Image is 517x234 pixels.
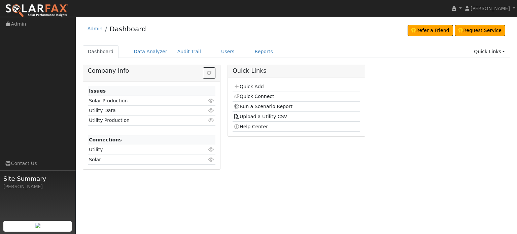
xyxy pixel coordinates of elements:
[233,67,360,74] h5: Quick Links
[234,114,287,119] a: Upload a Utility CSV
[208,147,214,152] i: Click to view
[216,45,240,58] a: Users
[88,145,195,155] td: Utility
[88,26,103,31] a: Admin
[469,45,510,58] a: Quick Links
[208,157,214,162] i: Click to view
[234,124,268,129] a: Help Center
[172,45,206,58] a: Audit Trail
[89,137,122,142] strong: Connections
[234,84,264,89] a: Quick Add
[208,118,214,123] i: Click to view
[208,108,214,113] i: Click to view
[3,174,72,183] span: Site Summary
[83,45,119,58] a: Dashboard
[408,25,453,36] a: Refer a Friend
[3,183,72,190] div: [PERSON_NAME]
[89,88,106,94] strong: Issues
[129,45,172,58] a: Data Analyzer
[234,104,292,109] a: Run a Scenario Report
[471,6,510,11] span: [PERSON_NAME]
[234,94,274,99] a: Quick Connect
[88,106,195,115] td: Utility Data
[88,67,215,74] h5: Company Info
[88,115,195,125] td: Utility Production
[250,45,278,58] a: Reports
[455,25,506,36] a: Request Service
[109,25,146,33] a: Dashboard
[5,4,68,18] img: SolarFax
[88,96,195,106] td: Solar Production
[208,98,214,103] i: Click to view
[88,155,195,165] td: Solar
[35,223,40,228] img: retrieve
